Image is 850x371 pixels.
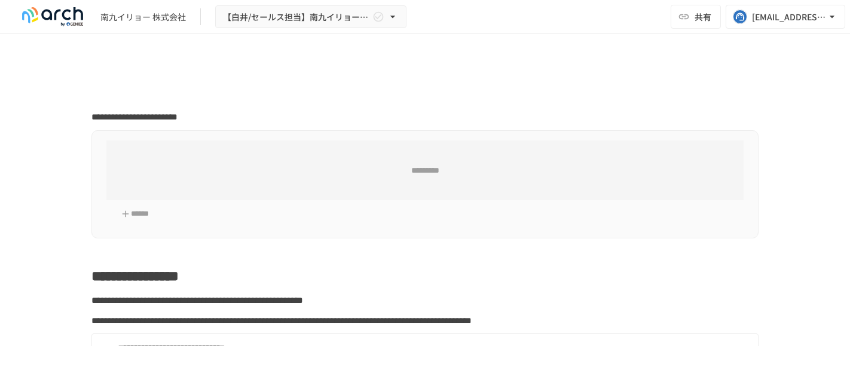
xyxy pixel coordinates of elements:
button: 共有 [671,5,721,29]
div: 南九イリョー 株式会社 [100,11,186,23]
span: 【白井/セールス担当】南九イリョー株式会社様_初期設定サポート [223,10,370,24]
div: [EMAIL_ADDRESS][DOMAIN_NAME] [752,10,826,24]
button: 【白井/セールス担当】南九イリョー株式会社様_初期設定サポート [215,5,406,29]
img: logo-default@2x-9cf2c760.svg [14,7,91,26]
button: [EMAIL_ADDRESS][DOMAIN_NAME] [726,5,845,29]
span: 共有 [695,10,711,23]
